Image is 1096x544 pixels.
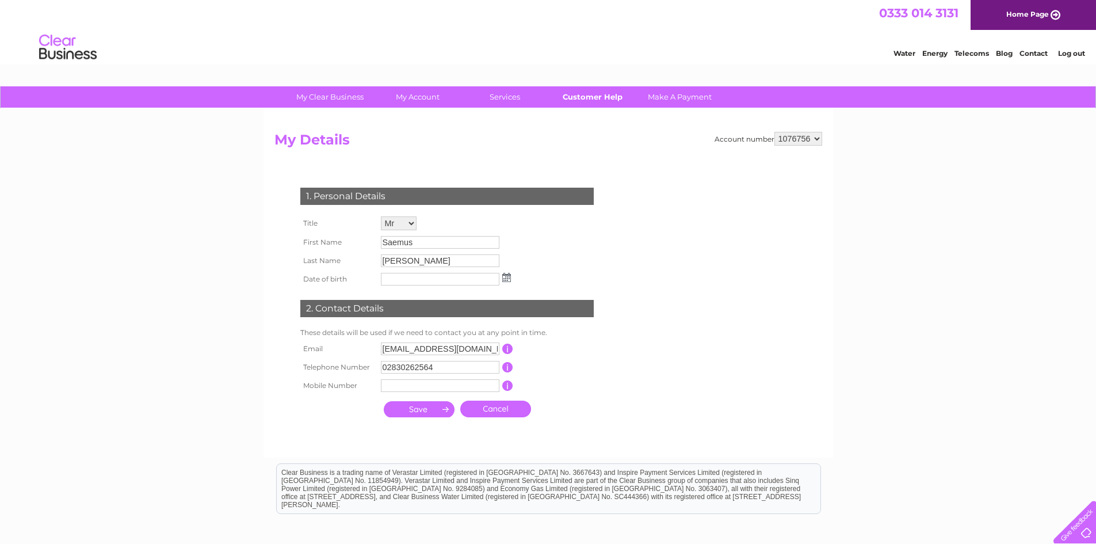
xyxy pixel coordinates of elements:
[954,49,989,58] a: Telecoms
[1019,49,1048,58] a: Contact
[632,86,727,108] a: Make A Payment
[297,340,378,358] th: Email
[384,401,455,417] input: Submit
[277,6,820,56] div: Clear Business is a trading name of Verastar Limited (registered in [GEOGRAPHIC_DATA] No. 3667643...
[282,86,377,108] a: My Clear Business
[460,401,531,417] a: Cancel
[996,49,1013,58] a: Blog
[274,132,822,154] h2: My Details
[370,86,465,108] a: My Account
[297,214,378,233] th: Title
[502,344,513,354] input: Information
[893,49,915,58] a: Water
[297,233,378,252] th: First Name
[297,358,378,376] th: Telephone Number
[545,86,640,108] a: Customer Help
[297,326,597,340] td: These details will be used if we need to contact you at any point in time.
[297,376,378,395] th: Mobile Number
[300,300,594,317] div: 2. Contact Details
[297,252,378,270] th: Last Name
[502,381,513,391] input: Information
[922,49,948,58] a: Energy
[502,362,513,372] input: Information
[879,6,958,20] a: 0333 014 3131
[297,270,378,288] th: Date of birth
[1058,49,1085,58] a: Log out
[715,132,822,146] div: Account number
[300,188,594,205] div: 1. Personal Details
[502,273,511,282] img: ...
[457,86,552,108] a: Services
[39,30,97,65] img: logo.png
